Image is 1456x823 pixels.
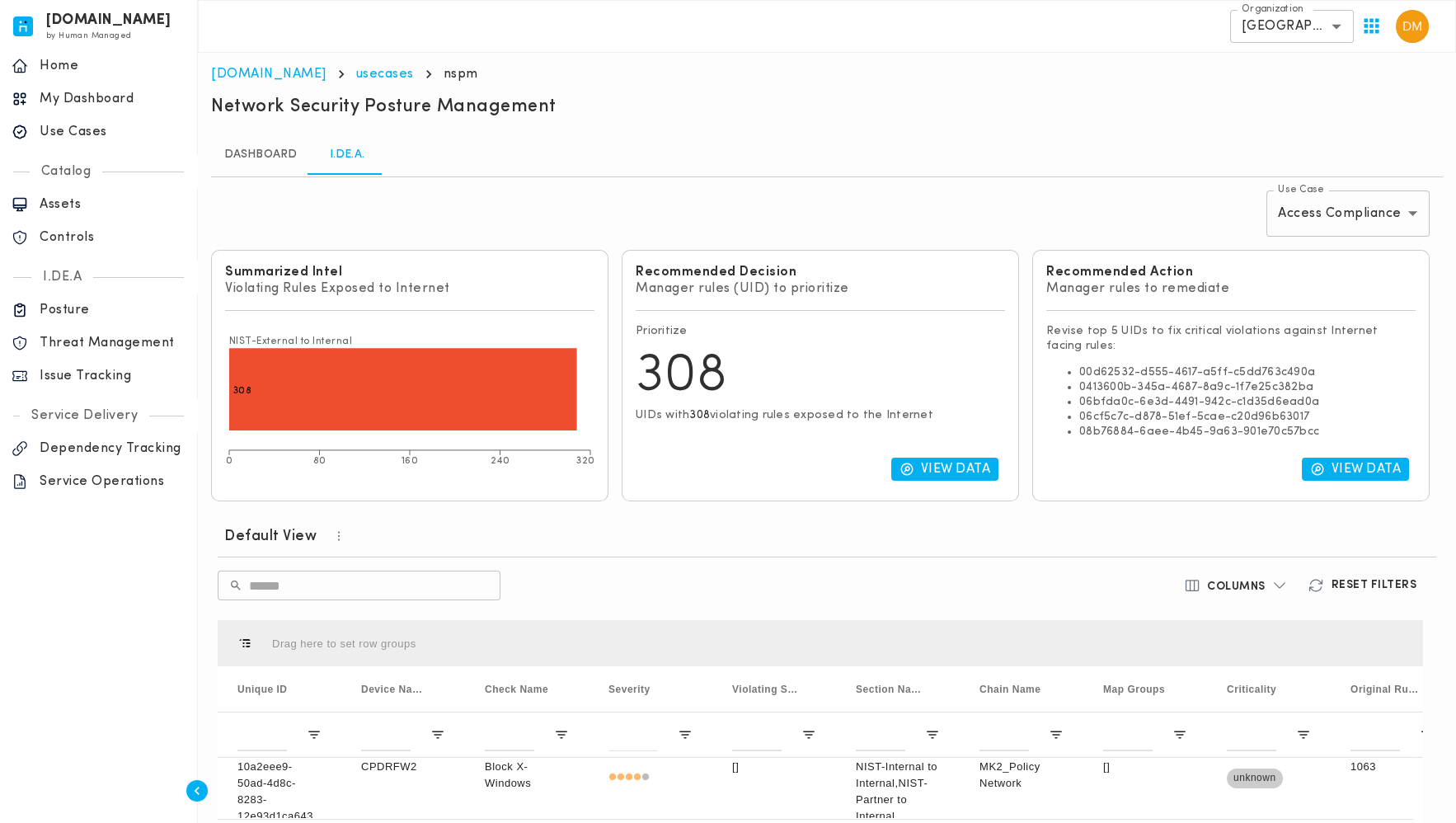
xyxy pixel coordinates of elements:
[1172,727,1187,742] button: Open Filter Menu
[1296,727,1311,742] button: Open Filter Menu
[40,473,186,490] p: Service Operations
[1350,684,1420,695] span: Original Rule ID
[1332,461,1402,477] p: View Data
[224,527,317,547] h6: Default View
[856,718,905,751] input: Section Name Filter Input
[1207,580,1266,595] h6: Columns
[1278,183,1324,197] label: Use Case
[40,196,186,213] p: Assets
[211,66,1443,82] nav: breadcrumb
[485,684,548,695] span: Check Name
[40,58,186,74] p: Home
[1103,718,1153,751] input: Map Groups Filter Input
[1079,395,1416,410] li: 06bfda0c-6e3d-4491-942c-c1d35d6ead0a
[312,456,326,466] tspan: 80
[46,15,171,26] h6: [DOMAIN_NAME]
[226,456,233,466] tspan: 0
[31,269,93,285] p: I.DE.A
[211,68,326,81] a: [DOMAIN_NAME]
[40,302,186,318] p: Posture
[40,229,186,246] p: Controls
[636,280,1005,297] p: Manager rules (UID) to prioritize
[608,684,651,695] span: Severity
[491,456,510,466] tspan: 240
[1389,3,1435,49] button: User
[13,16,33,36] img: invicta.io
[237,684,288,695] span: Unique ID
[1079,425,1416,440] li: 08b76884-6aee-4b45-9a63-901e70c57bcc
[678,727,693,742] button: Open Filter Menu
[732,684,801,695] span: Violating Service Ports and Protocols
[1350,718,1400,751] input: Original Rule ID Filter Input
[237,718,287,751] input: Unique ID Filter Input
[1103,684,1165,695] span: Map Groups
[1420,727,1435,742] button: Open Filter Menu
[46,31,131,40] span: by Human Managed
[636,324,1005,339] p: Prioritize
[307,727,322,742] button: Open Filter Menu
[856,684,925,695] span: Section Name
[732,718,782,751] input: Violating Service Ports and Protocols Filter Input
[356,68,414,81] a: usecases
[1046,280,1416,297] p: Manager rules to remediate
[1174,571,1299,600] button: Columns
[1350,759,1435,775] p: 1063
[30,163,103,180] p: Catalog
[229,336,352,346] text: NIST-External to Internal
[1079,380,1416,395] li: 0413600b-345a-4687-8a9c-1f7e25c382ba
[1046,324,1416,354] p: Revise top 5 UIDs to fix critical violations against Internet facing rules:
[485,718,534,751] input: Check Name Filter Input
[20,407,149,424] p: Service Delivery
[925,727,940,742] button: Open Filter Menu
[225,280,594,297] p: Violating Rules Exposed to Internet
[402,456,419,466] tspan: 160
[1302,458,1410,481] button: View Data
[40,335,186,351] p: Threat Management
[272,637,416,650] div: Row Groups
[1298,571,1430,600] button: Reset Filters
[430,727,445,742] button: Open Filter Menu
[310,135,384,175] a: I.DE.A.
[211,96,557,119] h5: Network Security Posture Management
[979,759,1064,792] p: MK2_Policy Network
[1396,10,1429,43] img: David Medallo
[689,409,710,421] span: 308
[485,759,569,792] p: Block X-Windows
[1266,190,1430,237] div: Access Compliance
[1331,578,1416,593] h6: Reset Filters
[361,718,411,751] input: Device Names Filter Input
[211,135,310,175] a: Dashboard
[1079,365,1416,380] li: 00d62532-d555-4617-a5ff-c5dd763c490a
[1103,759,1187,775] p: []
[1227,684,1276,695] span: Criticality
[891,458,999,481] button: View Data
[272,637,416,650] span: Drag here to set row groups
[554,727,569,742] button: Open Filter Menu
[1046,264,1416,280] h6: Recommended Action
[636,408,1005,423] p: UIDs with violating rules exposed to the Internet
[636,264,1005,280] h6: Recommended Decision
[361,684,430,695] span: Device Names
[979,684,1040,695] span: Chain Name
[921,461,991,477] p: View Data
[576,456,595,466] tspan: 320
[361,759,445,775] p: CPDRFW2
[225,264,594,280] h6: Summarized Intel
[979,718,1029,751] input: Chain Name Filter Input
[233,386,252,396] text: 308
[40,91,186,107] p: My Dashboard
[1230,10,1354,43] div: [GEOGRAPHIC_DATA]
[1079,410,1416,425] li: 06cf5c7c-d878-51ef-5cae-c20d96b63017
[1227,718,1276,751] input: Criticality Filter Input
[1049,727,1064,742] button: Open Filter Menu
[801,727,816,742] button: Open Filter Menu
[444,66,478,82] p: nspm
[1242,2,1303,16] label: Organization
[1227,760,1283,797] span: unknown
[40,440,186,457] p: Dependency Tracking
[732,759,816,775] p: []
[40,368,186,384] p: Issue Tracking
[636,350,728,403] span: 308
[40,124,186,140] p: Use Cases
[608,759,650,796] div: High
